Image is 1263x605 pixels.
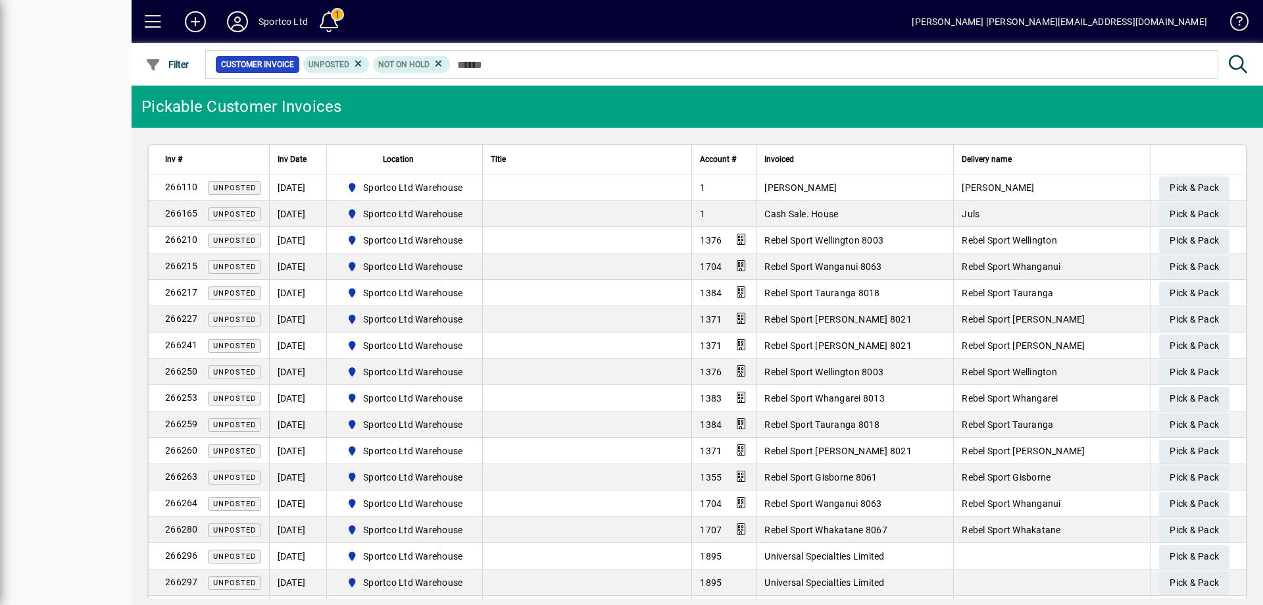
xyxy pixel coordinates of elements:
[269,332,326,359] td: [DATE]
[1170,467,1219,488] span: Pick & Pack
[363,313,462,326] span: Sportco Ltd Warehouse
[142,53,193,76] button: Filter
[213,263,256,271] span: Unposted
[165,340,198,350] span: 266241
[213,210,256,219] span: Unposted
[363,286,462,300] span: Sportco Ltd Warehouse
[700,261,722,272] span: 1704
[962,498,1060,509] span: Rebel Sport Whanganui
[269,174,326,201] td: [DATE]
[764,261,881,272] span: Rebel Sport Wanganui 8063
[962,235,1057,246] span: Rebel Sport Wellington
[764,419,879,430] span: Rebel Sport Tauranga 8018
[764,472,877,483] span: Rebel Sport Gisborne 8061
[764,152,794,167] span: Invoiced
[269,464,326,490] td: [DATE]
[700,525,722,535] span: 1707
[363,260,462,273] span: Sportco Ltd Warehouse
[962,393,1058,404] span: Rebel Sport Whangarei
[1170,203,1219,225] span: Pick & Pack
[700,577,722,588] span: 1895
[303,56,370,73] mat-chip: Customer Invoice Status: Unposted
[213,315,256,324] span: Unposted
[1159,387,1229,411] button: Pick & Pack
[962,472,1051,483] span: Rebel Sport Gisborne
[378,60,430,69] span: Not On Hold
[341,575,468,591] span: Sportco Ltd Warehouse
[1170,256,1219,278] span: Pick & Pack
[700,498,722,509] span: 1704
[383,152,414,167] span: Location
[165,471,198,482] span: 266263
[341,443,468,459] span: Sportco Ltd Warehouse
[341,206,468,222] span: Sportco Ltd Warehouse
[363,471,462,484] span: Sportco Ltd Warehouse
[764,577,884,588] span: Universal Specialties Limited
[962,182,1034,193] span: [PERSON_NAME]
[764,446,912,456] span: Rebel Sport [PERSON_NAME] 8021
[363,550,462,563] span: Sportco Ltd Warehouse
[764,551,884,562] span: Universal Specialties Limited
[213,342,256,350] span: Unposted
[213,368,256,377] span: Unposted
[269,385,326,411] td: [DATE]
[213,421,256,429] span: Unposted
[1170,572,1219,594] span: Pick & Pack
[700,314,722,325] span: 1371
[700,340,722,351] span: 1371
[165,577,198,587] span: 266297
[269,517,326,543] td: [DATE]
[165,550,198,561] span: 266296
[700,182,705,193] span: 1
[962,152,1012,167] span: Delivery name
[341,390,468,406] span: Sportco Ltd Warehouse
[269,543,326,569] td: [DATE]
[764,235,883,246] span: Rebel Sport Wellington 8003
[1170,440,1219,462] span: Pick & Pack
[1159,545,1229,569] button: Pick & Pack
[341,232,468,248] span: Sportco Ltd Warehouse
[269,227,326,253] td: [DATE]
[1159,282,1229,305] button: Pick & Pack
[1159,519,1229,542] button: Pick & Pack
[363,444,462,458] span: Sportco Ltd Warehouse
[278,152,318,167] div: Inv Date
[962,525,1060,535] span: Rebel Sport Whakatane
[764,525,887,535] span: Rebel Sport Whakatane 8067
[1159,571,1229,595] button: Pick & Pack
[491,152,506,167] span: Title
[269,438,326,464] td: [DATE]
[269,306,326,332] td: [DATE]
[335,152,475,167] div: Location
[700,288,722,298] span: 1384
[213,473,256,482] span: Unposted
[363,523,462,537] span: Sportco Ltd Warehouse
[278,152,307,167] span: Inv Date
[269,490,326,517] td: [DATE]
[165,234,198,245] span: 266210
[341,311,468,327] span: Sportco Ltd Warehouse
[962,261,1060,272] span: Rebel Sport Whanganui
[341,338,468,354] span: Sportco Ltd Warehouse
[764,498,881,509] span: Rebel Sport Wanganui 8063
[269,253,326,280] td: [DATE]
[363,392,462,405] span: Sportco Ltd Warehouse
[1170,177,1219,199] span: Pick & Pack
[962,152,1143,167] div: Delivery name
[700,472,722,483] span: 1355
[363,207,462,221] span: Sportco Ltd Warehouse
[165,445,198,456] span: 266260
[1170,361,1219,383] span: Pick & Pack
[764,288,879,298] span: Rebel Sport Tauranga 8018
[1159,440,1229,463] button: Pick & Pack
[165,287,198,298] span: 266217
[213,394,256,403] span: Unposted
[221,58,294,71] span: Customer Invoice
[363,497,462,510] span: Sportco Ltd Warehouse
[213,447,256,456] span: Unposted
[1159,308,1229,332] button: Pick & Pack
[145,59,189,70] span: Filter
[341,364,468,380] span: Sportco Ltd Warehouse
[373,56,450,73] mat-chip: Hold Status: Not On Hold
[1170,493,1219,515] span: Pick & Pack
